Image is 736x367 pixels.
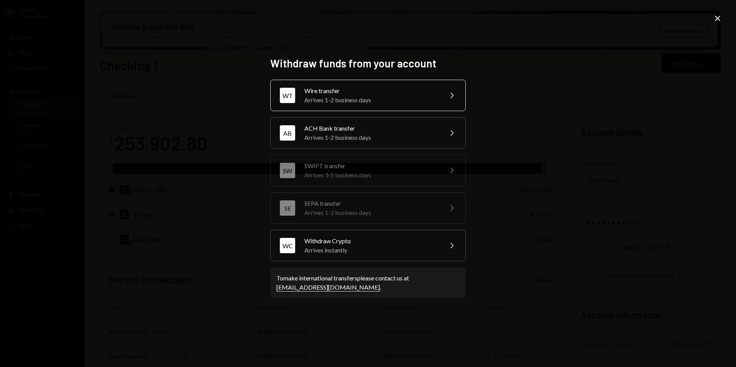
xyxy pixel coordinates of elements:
div: Arrives 1-2 business days [304,133,438,142]
div: Wire transfer [304,86,438,95]
div: SWIFT transfer [304,161,438,170]
button: SWSWIFT transferArrives 3-5 business days [270,155,466,186]
div: SEPA transfer [304,199,438,208]
div: SW [280,163,295,178]
a: [EMAIL_ADDRESS][DOMAIN_NAME] [276,283,380,292]
div: ACH Bank transfer [304,124,438,133]
div: Arrives 1-2 business days [304,95,438,105]
div: Arrives 3-5 business days [304,170,438,180]
div: Withdraw Crypto [304,236,438,246]
div: Arrives instantly [304,246,438,255]
div: AB [280,125,295,141]
div: To make international transfers please contact us at . [276,274,460,292]
button: WCWithdraw CryptoArrives instantly [270,230,466,261]
div: WC [280,238,295,253]
button: WTWire transferArrives 1-2 business days [270,80,466,111]
div: Arrives 1-2 business days [304,208,438,217]
button: ABACH Bank transferArrives 1-2 business days [270,117,466,149]
div: WT [280,88,295,103]
h2: Withdraw funds from your account [270,56,466,71]
button: SESEPA transferArrives 1-2 business days [270,192,466,224]
div: SE [280,200,295,216]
